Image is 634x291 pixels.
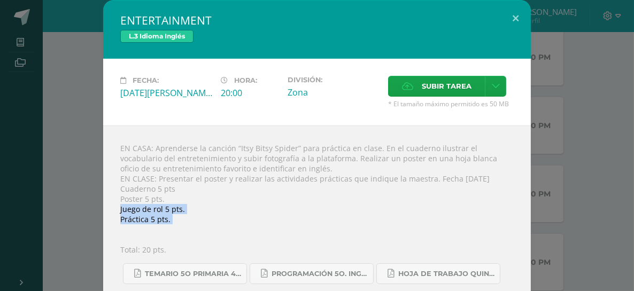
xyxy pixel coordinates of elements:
label: División: [288,76,380,84]
span: Programación 5o. Inglés A.pdf [272,270,368,278]
div: Zona [288,86,380,98]
span: Subir tarea [422,76,471,96]
div: 20:00 [221,87,279,99]
span: Hoja de trabajo QUINTO1.pdf [398,270,494,278]
h2: ENTERTAINMENT [120,13,514,28]
span: Hora: [234,76,257,84]
span: Fecha: [133,76,159,84]
span: * El tamaño máximo permitido es 50 MB [388,99,514,108]
a: Temario 5o primaria 4-2025.pdf [123,263,247,284]
a: Hoja de trabajo QUINTO1.pdf [376,263,500,284]
a: Programación 5o. Inglés A.pdf [250,263,374,284]
span: L.3 Idioma Inglés [120,30,194,43]
span: Temario 5o primaria 4-2025.pdf [145,270,241,278]
div: [DATE][PERSON_NAME] [120,87,212,99]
